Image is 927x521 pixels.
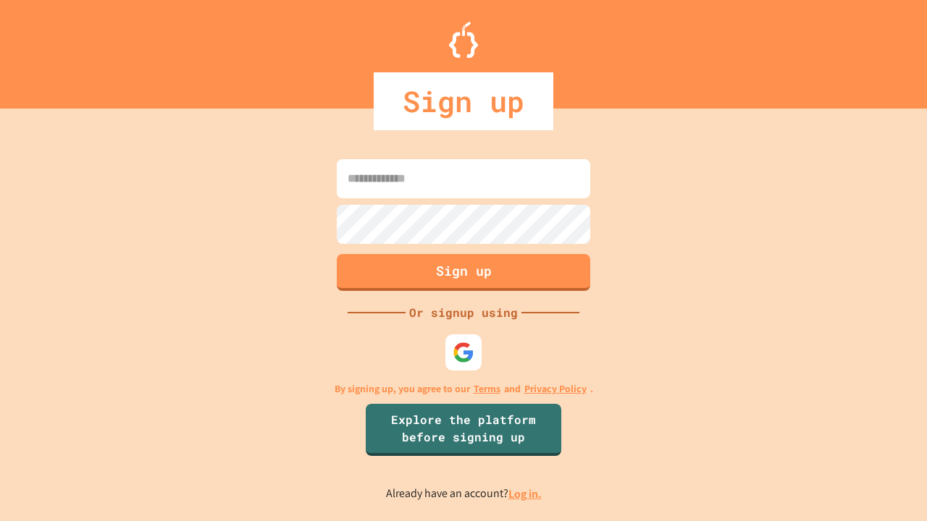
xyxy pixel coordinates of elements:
[337,254,590,291] button: Sign up
[453,342,474,363] img: google-icon.svg
[406,304,521,321] div: Or signup using
[449,22,478,58] img: Logo.svg
[386,485,542,503] p: Already have an account?
[508,486,542,501] a: Log in.
[474,381,500,397] a: Terms
[374,72,553,130] div: Sign up
[335,381,593,397] p: By signing up, you agree to our and .
[366,404,561,456] a: Explore the platform before signing up
[524,381,587,397] a: Privacy Policy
